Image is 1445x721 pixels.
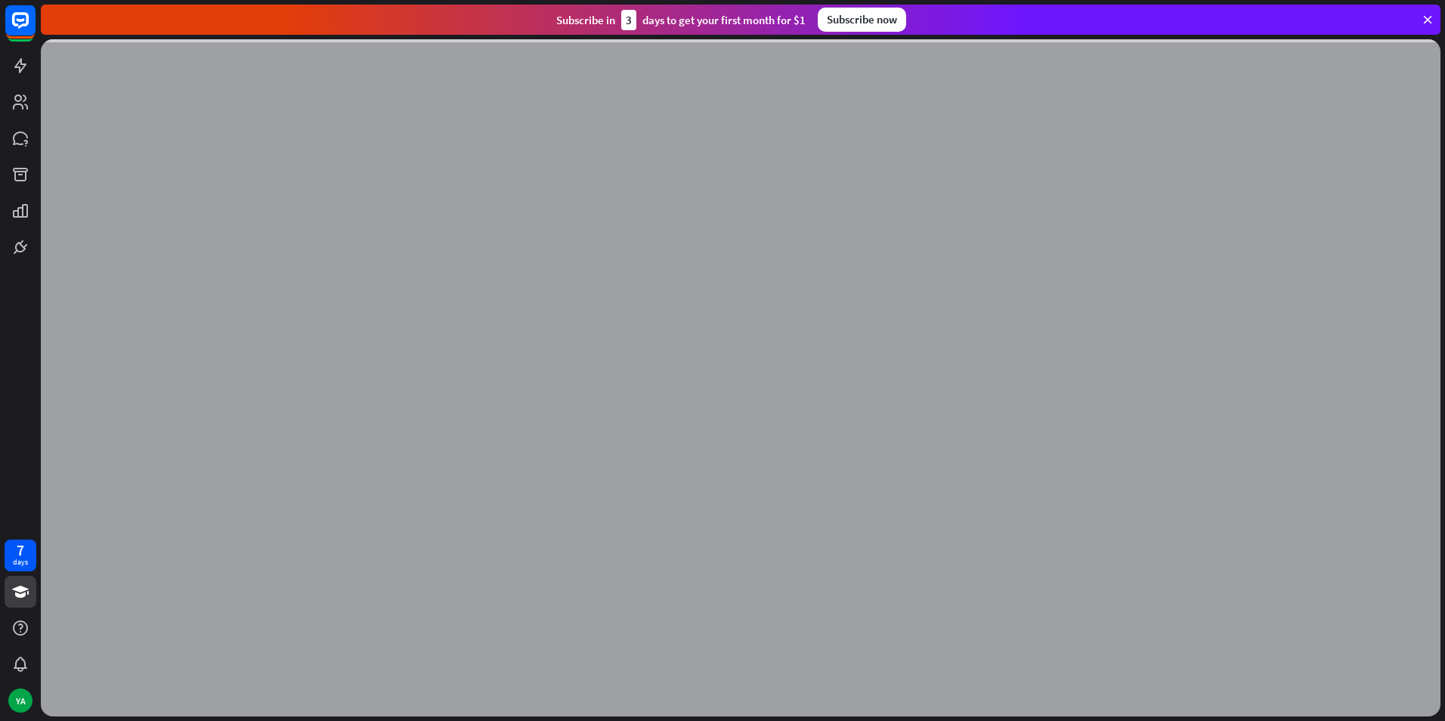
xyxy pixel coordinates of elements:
[8,689,32,713] div: YA
[13,557,28,568] div: days
[5,540,36,571] a: 7 days
[556,10,806,30] div: Subscribe in days to get your first month for $1
[818,8,906,32] div: Subscribe now
[17,543,24,557] div: 7
[621,10,636,30] div: 3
